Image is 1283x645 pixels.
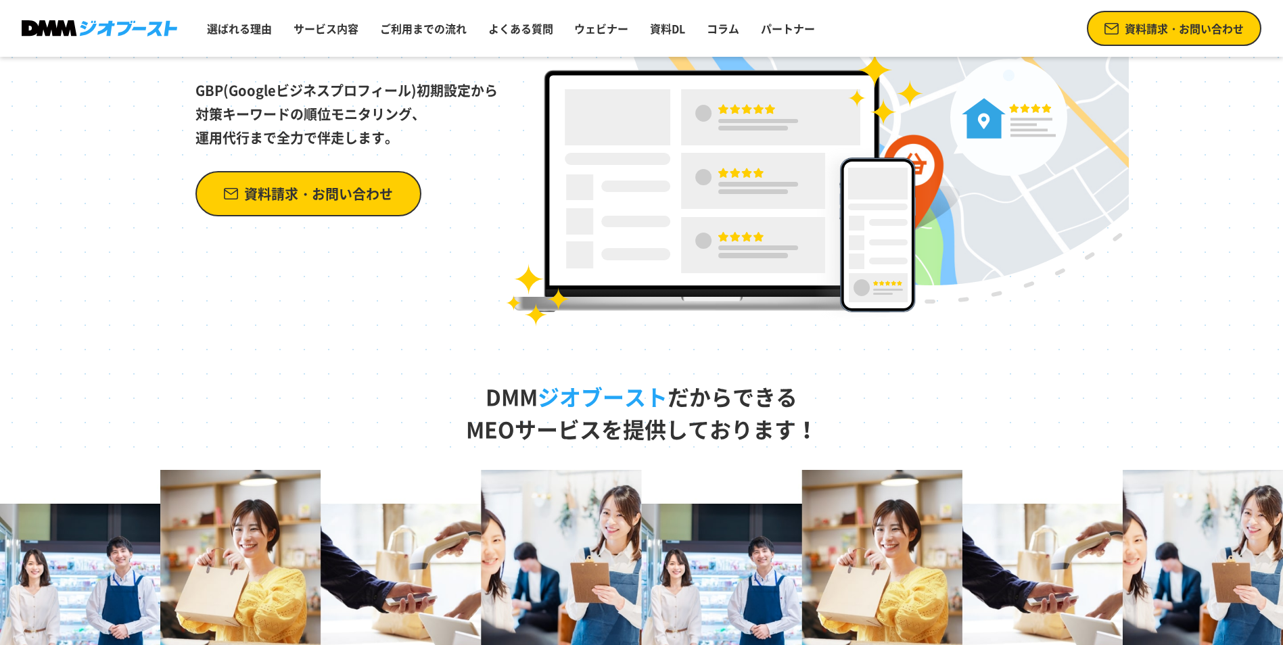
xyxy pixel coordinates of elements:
[288,15,364,42] a: サービス内容
[483,15,559,42] a: よくある質問
[1125,20,1244,37] span: 資料請求・お問い合わせ
[569,15,634,42] a: ウェビナー
[755,15,820,42] a: パートナー
[202,15,277,42] a: 選ばれる理由
[195,59,573,149] p: GBP(Googleビジネスプロフィール)初期設定から 対策キーワードの順位モニタリング、 運用代行まで全力で伴走します。
[244,182,393,206] span: 資料請求・お問い合わせ
[645,15,691,42] a: 資料DL
[375,15,472,42] a: ご利用までの流れ
[538,381,668,412] span: ジオブースト
[22,20,177,37] img: DMMジオブースト
[1087,11,1261,46] a: 資料請求・お問い合わせ
[195,171,421,216] a: 資料請求・お問い合わせ
[701,15,745,42] a: コラム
